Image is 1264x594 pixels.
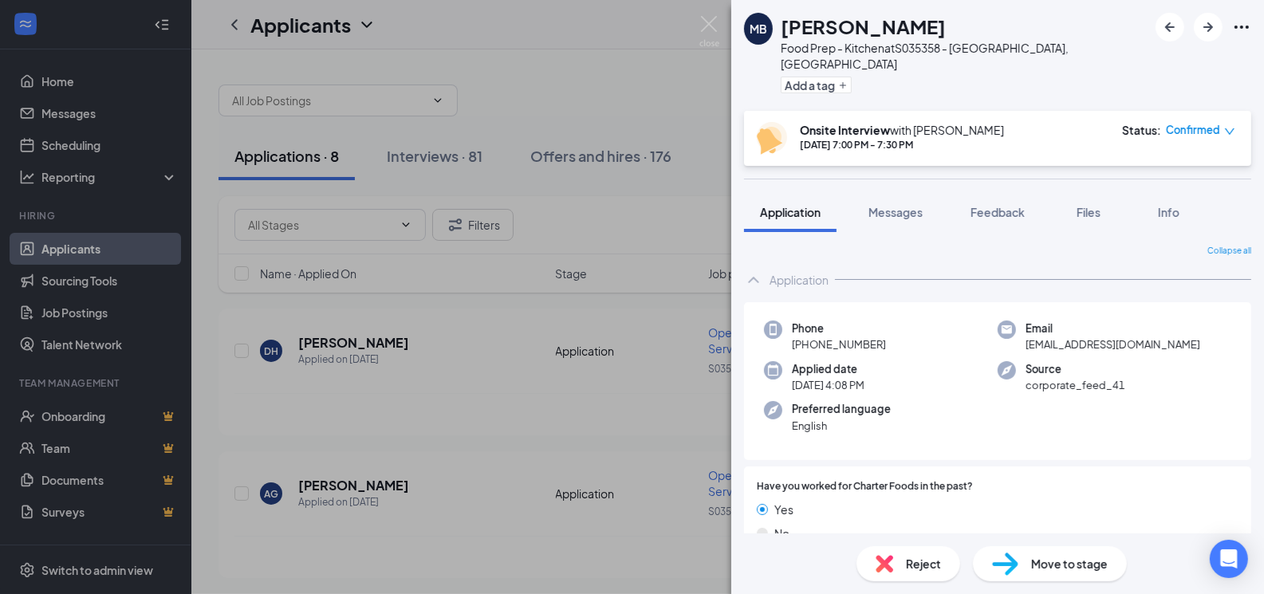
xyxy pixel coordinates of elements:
span: Source [1026,361,1125,377]
span: Yes [774,501,793,518]
button: ArrowLeftNew [1156,13,1184,41]
span: corporate_feed_41 [1026,377,1125,393]
div: [DATE] 7:00 PM - 7:30 PM [800,138,1004,151]
span: down [1224,126,1235,137]
h1: [PERSON_NAME] [781,13,946,40]
span: Phone [792,321,886,336]
span: Preferred language [792,401,891,417]
svg: ArrowRight [1199,18,1218,37]
span: [PHONE_NUMBER] [792,336,886,352]
div: with [PERSON_NAME] [800,122,1004,138]
div: Status : [1122,122,1161,138]
div: Open Intercom Messenger [1210,540,1248,578]
span: Info [1158,205,1179,219]
span: Collapse all [1207,245,1251,258]
span: Applied date [792,361,864,377]
svg: Ellipses [1232,18,1251,37]
button: PlusAdd a tag [781,77,852,93]
span: No [774,525,790,542]
span: English [792,418,891,434]
span: [DATE] 4:08 PM [792,377,864,393]
div: Application [770,272,829,288]
span: Feedback [971,205,1025,219]
span: Email [1026,321,1200,336]
div: MB [750,21,767,37]
button: ArrowRight [1194,13,1223,41]
svg: Plus [838,81,848,90]
span: [EMAIL_ADDRESS][DOMAIN_NAME] [1026,336,1200,352]
svg: ChevronUp [744,270,763,289]
b: Onsite Interview [800,123,890,137]
span: Messages [868,205,923,219]
span: Reject [906,555,941,572]
span: Confirmed [1166,122,1220,138]
span: Files [1077,205,1101,219]
span: Move to stage [1031,555,1108,572]
svg: ArrowLeftNew [1160,18,1179,37]
span: Have you worked for Charter Foods in the past? [757,479,973,494]
div: Food Prep - Kitchen at S035358 - [GEOGRAPHIC_DATA], [GEOGRAPHIC_DATA] [781,40,1148,72]
span: Application [760,205,821,219]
